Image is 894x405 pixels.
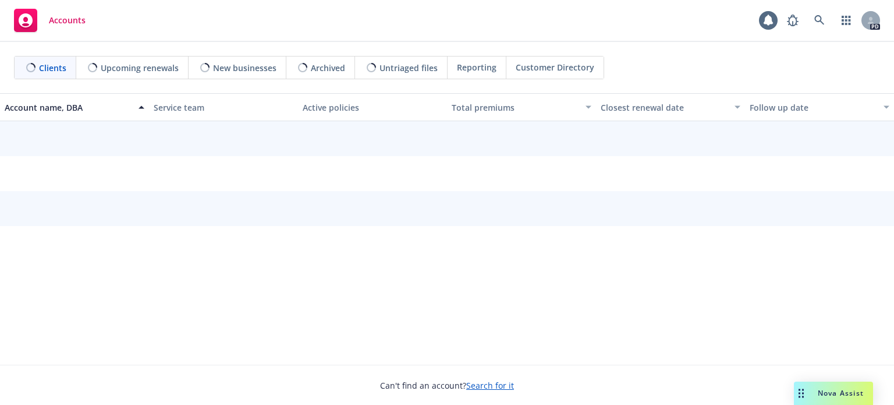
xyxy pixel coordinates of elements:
div: Closest renewal date [601,101,728,114]
div: Account name, DBA [5,101,132,114]
div: Total premiums [452,101,579,114]
a: Search [808,9,831,32]
div: Drag to move [794,382,808,405]
button: Closest renewal date [596,93,745,121]
span: Customer Directory [516,61,594,73]
a: Accounts [9,4,90,37]
span: New businesses [213,62,276,74]
div: Active policies [303,101,442,114]
button: Follow up date [745,93,894,121]
span: Archived [311,62,345,74]
a: Switch app [835,9,858,32]
span: Reporting [457,61,496,73]
button: Service team [149,93,298,121]
span: Clients [39,62,66,74]
button: Total premiums [447,93,596,121]
div: Service team [154,101,293,114]
span: Accounts [49,16,86,25]
div: Follow up date [750,101,877,114]
button: Nova Assist [794,382,873,405]
span: Untriaged files [379,62,438,74]
span: Can't find an account? [380,379,514,392]
a: Report a Bug [781,9,804,32]
span: Upcoming renewals [101,62,179,74]
a: Search for it [466,380,514,391]
button: Active policies [298,93,447,121]
span: Nova Assist [818,388,864,398]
